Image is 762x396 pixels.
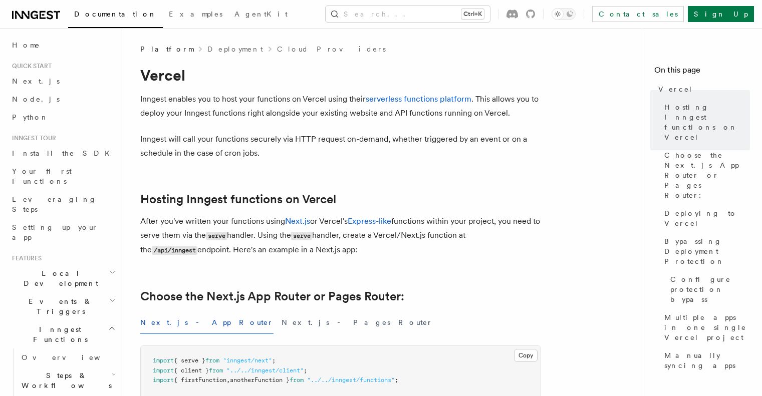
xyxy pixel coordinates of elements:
[8,144,118,162] a: Install the SDK
[660,346,750,374] a: Manually syncing apps
[140,44,193,54] span: Platform
[169,10,222,18] span: Examples
[8,72,118,90] a: Next.js
[140,132,541,160] p: Inngest will call your functions securely via HTTP request on-demand, whether triggered by an eve...
[174,357,205,364] span: { serve }
[8,162,118,190] a: Your first Functions
[666,270,750,308] a: Configure protection bypass
[230,376,290,383] span: anotherFunction }
[8,320,118,348] button: Inngest Functions
[660,308,750,346] a: Multiple apps in one single Vercel project
[163,3,228,27] a: Examples
[654,80,750,98] a: Vercel
[226,376,230,383] span: ,
[18,370,112,390] span: Steps & Workflows
[272,357,276,364] span: ;
[209,367,223,374] span: from
[326,6,490,22] button: Search...Ctrl+K
[8,264,118,292] button: Local Development
[660,146,750,204] a: Choose the Next.js App Router or Pages Router:
[206,232,227,240] code: serve
[514,349,538,362] button: Copy
[174,367,209,374] span: { client }
[670,274,750,304] span: Configure protection bypass
[140,66,541,84] h1: Vercel
[140,92,541,120] p: Inngest enables you to host your functions on Vercel using their . This allows you to deploy your...
[18,366,118,394] button: Steps & Workflows
[277,44,386,54] a: Cloud Providers
[304,367,307,374] span: ;
[8,134,56,142] span: Inngest tour
[223,357,272,364] span: "inngest/next"
[12,195,97,213] span: Leveraging Steps
[592,6,684,22] a: Contact sales
[153,357,174,364] span: import
[688,6,754,22] a: Sign Up
[22,353,125,361] span: Overview
[8,36,118,54] a: Home
[8,296,109,316] span: Events & Triggers
[18,348,118,366] a: Overview
[664,102,750,142] span: Hosting Inngest functions on Vercel
[664,350,750,370] span: Manually syncing apps
[12,167,72,185] span: Your first Functions
[8,190,118,218] a: Leveraging Steps
[660,232,750,270] a: Bypassing Deployment Protection
[12,113,49,121] span: Python
[226,367,304,374] span: "../../inngest/client"
[8,218,118,246] a: Setting up your app
[8,108,118,126] a: Python
[12,77,60,85] span: Next.js
[8,254,42,262] span: Features
[660,204,750,232] a: Deploying to Vercel
[307,376,395,383] span: "../../inngest/functions"
[234,10,288,18] span: AgentKit
[291,232,312,240] code: serve
[205,357,219,364] span: from
[395,376,398,383] span: ;
[664,236,750,266] span: Bypassing Deployment Protection
[140,311,274,334] button: Next.js - App Router
[74,10,157,18] span: Documentation
[664,150,750,200] span: Choose the Next.js App Router or Pages Router:
[68,3,163,28] a: Documentation
[366,94,471,104] a: serverless functions platform
[664,208,750,228] span: Deploying to Vercel
[348,216,391,226] a: Express-like
[552,8,576,20] button: Toggle dark mode
[207,44,263,54] a: Deployment
[8,324,108,344] span: Inngest Functions
[152,246,197,255] code: /api/inngest
[654,64,750,80] h4: On this page
[228,3,294,27] a: AgentKit
[658,84,693,94] span: Vercel
[282,311,433,334] button: Next.js - Pages Router
[12,149,116,157] span: Install the SDK
[8,62,52,70] span: Quick start
[12,95,60,103] span: Node.js
[12,40,40,50] span: Home
[8,268,109,288] span: Local Development
[664,312,750,342] span: Multiple apps in one single Vercel project
[140,192,336,206] a: Hosting Inngest functions on Vercel
[12,223,98,241] span: Setting up your app
[660,98,750,146] a: Hosting Inngest functions on Vercel
[285,216,310,226] a: Next.js
[153,376,174,383] span: import
[140,214,541,257] p: After you've written your functions using or Vercel's functions within your project, you need to ...
[461,9,484,19] kbd: Ctrl+K
[140,289,404,303] a: Choose the Next.js App Router or Pages Router:
[153,367,174,374] span: import
[8,292,118,320] button: Events & Triggers
[290,376,304,383] span: from
[174,376,226,383] span: { firstFunction
[8,90,118,108] a: Node.js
